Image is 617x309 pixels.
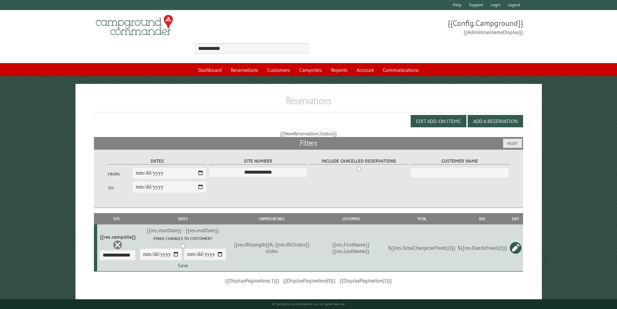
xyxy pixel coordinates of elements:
label: Customer Name [410,157,509,165]
label: Dates [108,157,207,165]
button: Edit Add-on Items [411,115,466,127]
img: Campground Commander [94,13,175,38]
a: Save [178,262,188,269]
th: Camper Details [229,213,315,224]
h2: Filters [94,137,523,149]
button: Reset [503,139,522,148]
td: {{res.RV.Length}}ft, {{res.RV.Slides}} slides [229,224,315,271]
th: Site [97,213,137,224]
small: © Campground Commander LLC. All rights reserved. [272,302,345,306]
span: {{DisplayPagination(-1)}} [225,277,279,284]
td: {{res.FirstName}} {{res.LastName}} [314,224,387,271]
label: Site Number [209,157,307,165]
label: To: [108,185,132,191]
a: Communications [379,64,423,76]
a: Reservations [227,64,262,76]
a: Dashboard [194,64,226,76]
div: {{res.campsite}} [100,234,136,240]
div: {{NewReservation.Status}} [94,130,523,137]
th: Dates [137,213,229,224]
span: {{DisplayPagination(0)}} [283,277,336,284]
th: Customer [314,213,387,224]
div: - [138,235,228,268]
a: Account [353,64,378,76]
a: Delete this reservation [113,240,122,250]
a: Customers [263,64,294,76]
label: From: [108,171,132,177]
h1: Reservations [94,94,523,112]
span: {{DisplayPagination(1)}} [339,277,392,284]
div: {{res.startDate}} - {{res.endDate}} [138,227,228,234]
button: Add a Reservation [468,115,523,127]
td: ${{res.Due.toFixed(2)}} [457,224,508,271]
th: Due [457,213,508,224]
label: Include Cancelled Reservations [310,157,408,165]
a: Campsites [295,64,326,76]
th: Total [387,213,456,224]
label: Email changes to customer? [138,235,228,242]
td: ${{res.TotalCharge.toFixed(2)}} [387,224,456,271]
span: {{Config.Campground}} {{AdminUsernameDisplay}} [309,18,523,36]
a: Reports [327,64,351,76]
th: Edit [508,213,523,224]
